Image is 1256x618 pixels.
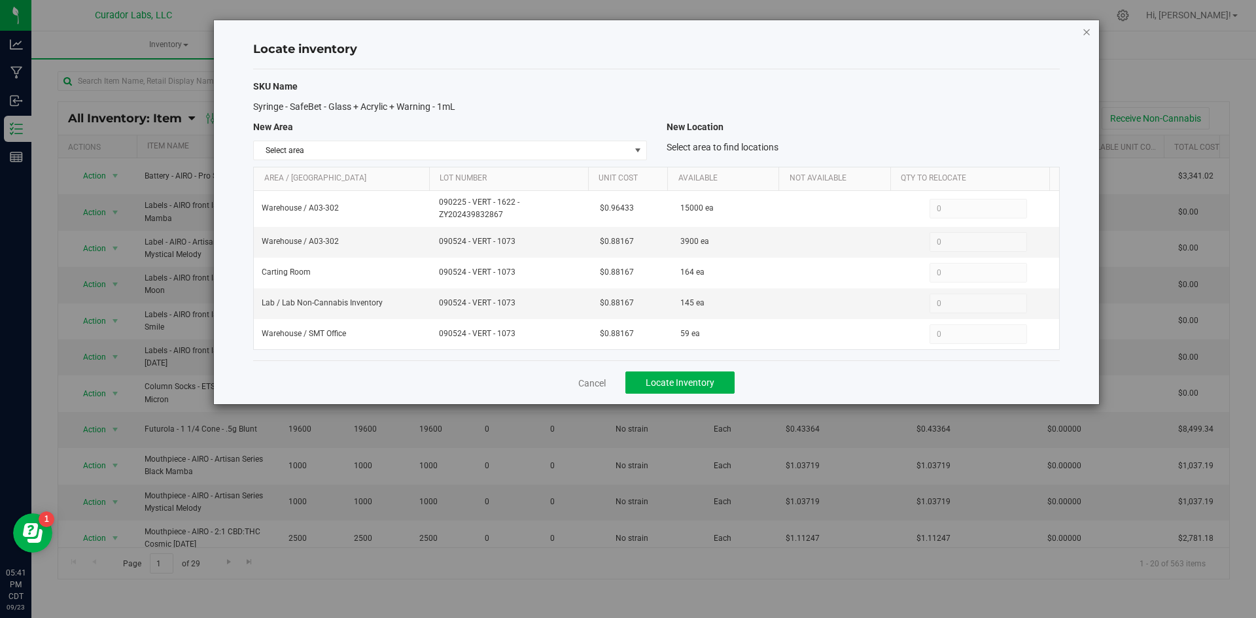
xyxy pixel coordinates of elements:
[600,266,634,279] span: $0.88167
[678,173,775,184] a: Available
[680,297,705,309] span: 145 ea
[600,202,634,215] span: $0.96433
[439,235,584,248] span: 090524 - VERT - 1073
[680,202,714,215] span: 15000 ea
[439,196,584,221] span: 090225 - VERT - 1622 - ZY202439832867
[254,141,629,160] span: Select area
[600,235,634,248] span: $0.88167
[680,328,700,340] span: 59 ea
[440,173,583,184] a: Lot Number
[253,81,298,92] span: SKU Name
[667,142,778,152] span: Select area to find locations
[439,266,584,279] span: 090524 - VERT - 1073
[253,122,293,132] span: New Area
[262,297,383,309] span: Lab / Lab Non-Cannabis Inventory
[253,41,1060,58] h4: Locate inventory
[680,235,709,248] span: 3900 ea
[667,122,724,132] span: New Location
[901,173,1045,184] a: Qty to Relocate
[13,513,52,553] iframe: Resource center
[790,173,886,184] a: Not Available
[262,202,339,215] span: Warehouse / A03-302
[262,266,311,279] span: Carting Room
[680,266,705,279] span: 164 ea
[600,328,634,340] span: $0.88167
[646,377,714,388] span: Locate Inventory
[578,377,606,390] a: Cancel
[599,173,663,184] a: Unit Cost
[262,235,339,248] span: Warehouse / A03-302
[262,328,346,340] span: Warehouse / SMT Office
[629,141,646,160] span: select
[253,101,455,112] span: Syringe - SafeBet - Glass + Acrylic + Warning - 1mL
[39,511,54,527] iframe: Resource center unread badge
[264,173,425,184] a: Area / [GEOGRAPHIC_DATA]
[600,297,634,309] span: $0.88167
[439,328,584,340] span: 090524 - VERT - 1073
[625,371,735,394] button: Locate Inventory
[439,297,584,309] span: 090524 - VERT - 1073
